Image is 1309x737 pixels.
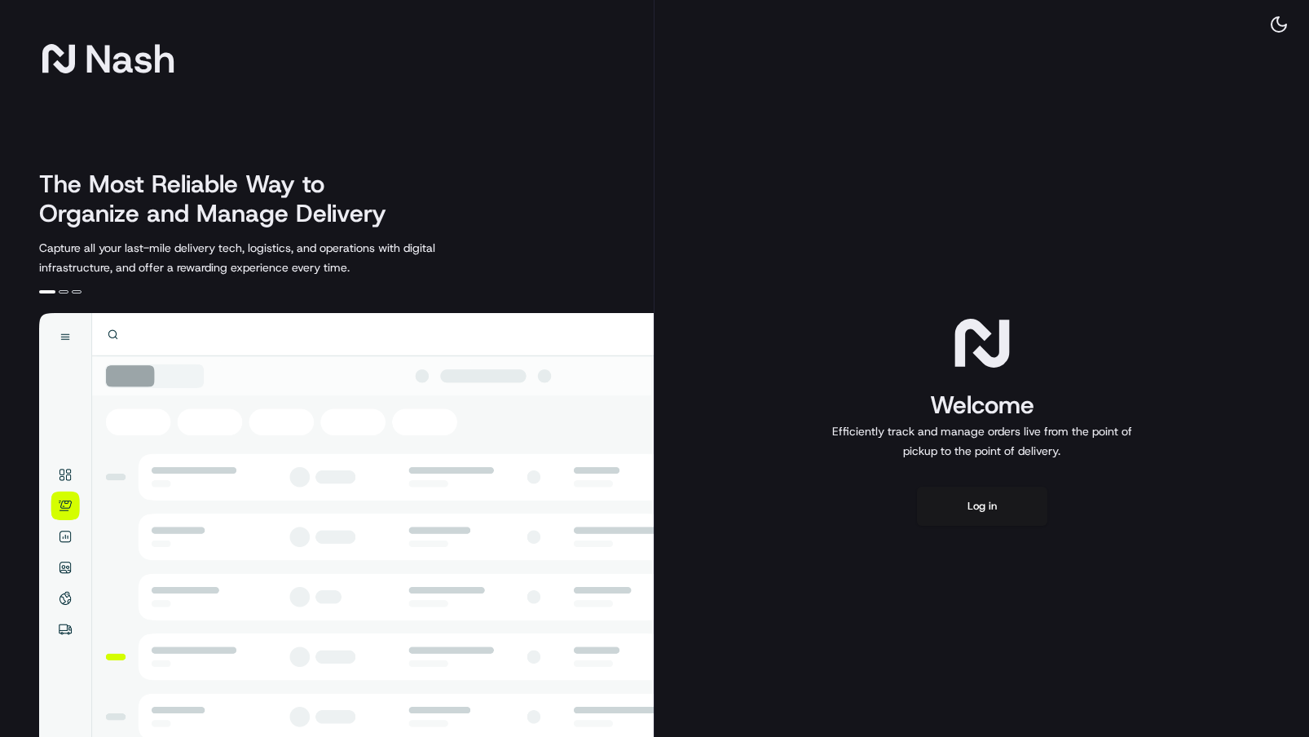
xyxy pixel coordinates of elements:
[826,389,1139,421] h1: Welcome
[39,238,509,277] p: Capture all your last-mile delivery tech, logistics, and operations with digital infrastructure, ...
[39,170,404,228] h2: The Most Reliable Way to Organize and Manage Delivery
[85,42,175,75] span: Nash
[826,421,1139,461] p: Efficiently track and manage orders live from the point of pickup to the point of delivery.
[917,487,1047,526] button: Log in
